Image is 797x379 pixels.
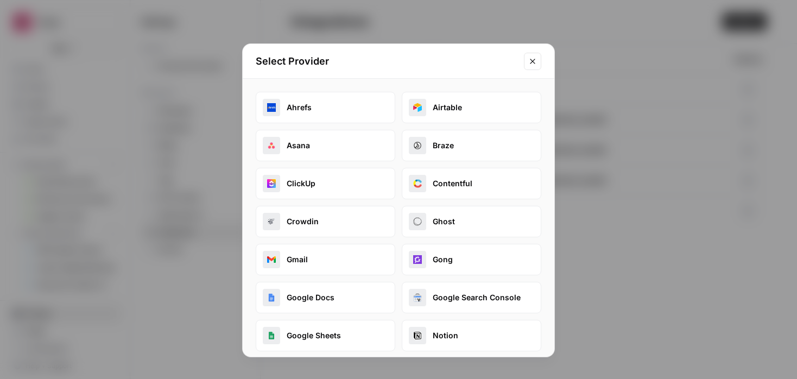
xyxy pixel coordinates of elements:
img: asana [267,141,276,150]
img: crowdin [267,217,276,226]
button: google_search_consoleGoogle Search Console [402,282,541,313]
button: contentfulContentful [402,168,541,199]
img: ahrefs [267,103,276,112]
button: ghostGhost [402,206,541,237]
button: ahrefsAhrefs [256,92,395,123]
img: braze [413,141,422,150]
img: google_search_console [413,293,422,302]
img: airtable_oauth [413,103,422,112]
button: google_docsGoogle Docs [256,282,395,313]
button: gongGong [402,244,541,275]
img: google_sheets [267,331,276,340]
button: brazeBraze [402,130,541,161]
button: gmailGmail [256,244,395,275]
button: Close modal [524,53,541,70]
button: clickupClickUp [256,168,395,199]
h2: Select Provider [256,54,517,69]
img: gmail [267,255,276,264]
img: google_docs [267,293,276,302]
button: notionNotion [402,320,541,351]
img: clickup [267,179,276,188]
button: google_sheetsGoogle Sheets [256,320,395,351]
img: ghost [413,217,422,226]
img: notion [413,331,422,340]
button: asanaAsana [256,130,395,161]
button: airtable_oauthAirtable [402,92,541,123]
button: crowdinCrowdin [256,206,395,237]
img: gong [413,255,422,264]
img: contentful [413,179,422,188]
